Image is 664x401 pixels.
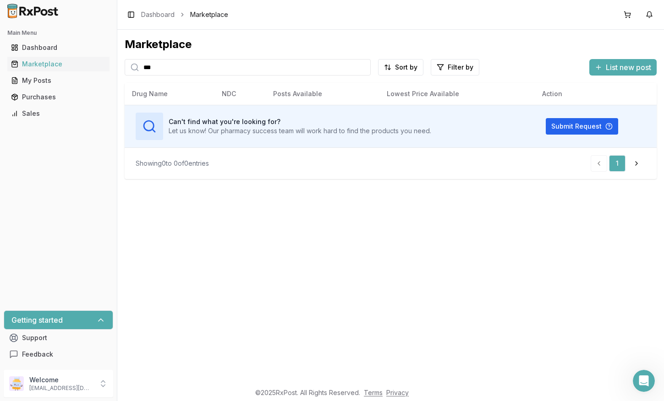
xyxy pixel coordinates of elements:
th: NDC [214,83,266,105]
th: Posts Available [266,83,379,105]
th: Action [535,83,657,105]
button: Sort by [378,59,423,76]
button: Dashboard [4,40,113,55]
a: 1 [609,155,626,172]
div: Sales [11,109,106,118]
a: Dashboard [141,10,175,19]
a: Go to next page [627,155,646,172]
h3: Can't find what you're looking for? [169,117,431,126]
button: List new post [589,59,657,76]
iframe: Intercom live chat [633,370,655,392]
h3: Getting started [11,314,63,325]
a: List new post [589,64,657,73]
span: Marketplace [190,10,228,19]
nav: pagination [591,155,646,172]
th: Drug Name [125,83,214,105]
div: Dashboard [11,43,106,52]
button: Marketplace [4,57,113,71]
a: Dashboard [7,39,110,56]
a: Privacy [386,389,409,396]
p: Welcome [29,375,93,385]
button: Feedback [4,346,113,363]
img: RxPost Logo [4,4,62,18]
div: My Posts [11,76,106,85]
a: Sales [7,105,110,122]
div: Marketplace [125,37,657,52]
th: Lowest Price Available [379,83,535,105]
button: Purchases [4,90,113,104]
span: Feedback [22,350,53,359]
span: Sort by [395,63,417,72]
a: Purchases [7,89,110,105]
span: List new post [606,62,651,73]
div: Showing 0 to 0 of 0 entries [136,159,209,168]
button: Filter by [431,59,479,76]
a: My Posts [7,72,110,89]
a: Marketplace [7,56,110,72]
button: Submit Request [546,118,618,135]
button: Support [4,330,113,346]
p: Let us know! Our pharmacy success team will work hard to find the products you need. [169,126,431,135]
button: My Posts [4,73,113,88]
nav: breadcrumb [141,10,228,19]
a: Terms [364,389,383,396]
span: Filter by [448,63,473,72]
button: Sales [4,106,113,121]
div: Purchases [11,92,106,102]
div: Marketplace [11,60,106,69]
p: [EMAIL_ADDRESS][DOMAIN_NAME] [29,385,93,392]
h2: Main Menu [7,29,110,37]
img: User avatar [9,376,24,391]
